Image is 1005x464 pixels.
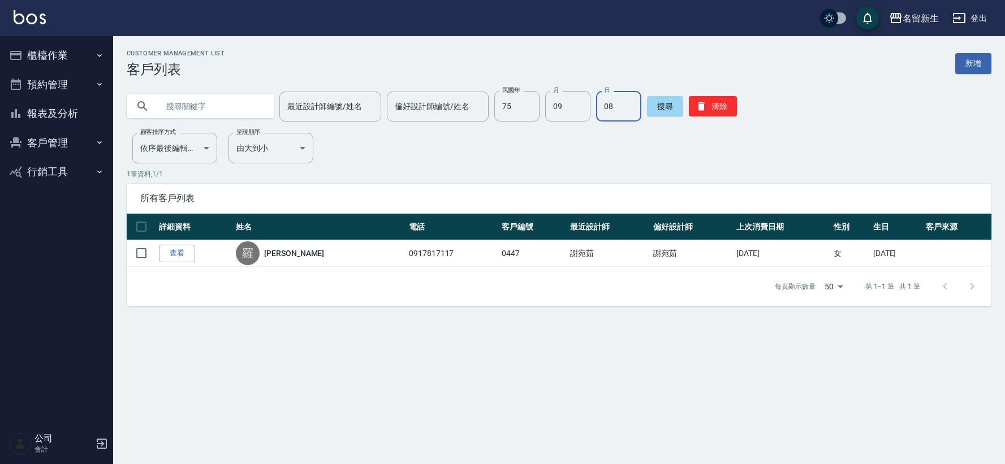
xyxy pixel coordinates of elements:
button: 行銷工具 [5,157,109,187]
label: 呈現順序 [236,128,260,136]
th: 姓名 [233,214,406,240]
td: [DATE] [870,240,923,267]
button: 預約管理 [5,70,109,99]
div: 50 [820,271,847,302]
td: 0447 [499,240,567,267]
th: 最近設計師 [567,214,650,240]
input: 搜尋關鍵字 [158,91,265,122]
th: 客戶來源 [923,214,991,240]
a: 查看 [159,245,195,262]
p: 會計 [34,444,92,454]
div: 依序最後編輯時間 [132,133,217,163]
label: 日 [604,86,610,94]
p: 第 1–1 筆 共 1 筆 [865,281,920,292]
td: [DATE] [734,240,831,267]
img: Person [9,432,32,455]
span: 所有客戶列表 [140,193,978,204]
button: 名留新生 [885,7,943,30]
td: 0917817117 [406,240,499,267]
th: 詳細資料 [156,214,233,240]
h5: 公司 [34,433,92,444]
label: 顧客排序方式 [140,128,176,136]
button: 登出 [948,8,991,29]
th: 偏好設計師 [650,214,734,240]
th: 電話 [406,214,499,240]
div: 羅 [236,241,260,265]
button: save [856,7,879,29]
button: 搜尋 [647,96,683,116]
button: 報表及分析 [5,99,109,128]
th: 性別 [831,214,870,240]
img: Logo [14,10,46,24]
h3: 客戶列表 [127,62,225,77]
div: 名留新生 [903,11,939,25]
th: 上次消費日期 [734,214,831,240]
button: 清除 [689,96,737,116]
td: 謝宛茹 [567,240,650,267]
label: 月 [553,86,559,94]
p: 1 筆資料, 1 / 1 [127,169,991,179]
h2: Customer Management List [127,50,225,57]
button: 櫃檯作業 [5,41,109,70]
th: 客戶編號 [499,214,567,240]
a: 新增 [955,53,991,74]
td: 謝宛茹 [650,240,734,267]
label: 民國年 [502,86,520,94]
td: 女 [831,240,870,267]
div: 由大到小 [228,133,313,163]
button: 客戶管理 [5,128,109,158]
a: [PERSON_NAME] [264,248,324,259]
p: 每頁顯示數量 [775,281,816,292]
th: 生日 [870,214,923,240]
